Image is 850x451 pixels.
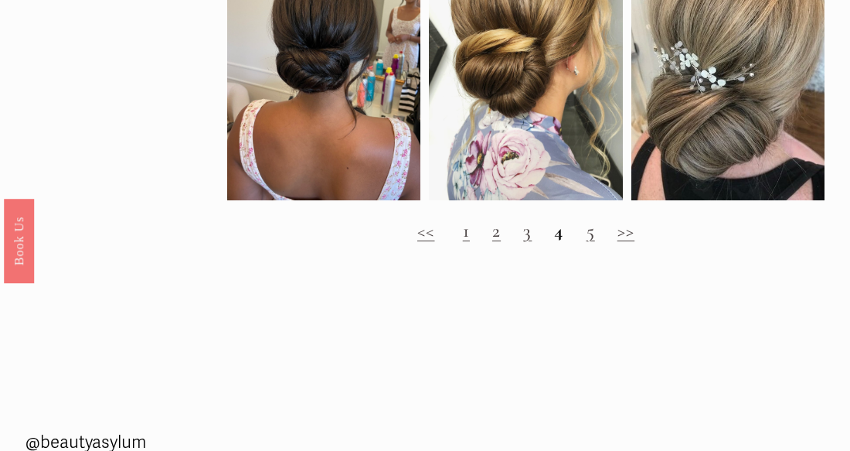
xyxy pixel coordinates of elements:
a: Book Us [4,198,34,282]
strong: 4 [554,219,563,242]
a: 3 [523,219,532,242]
a: >> [617,219,634,242]
a: 1 [463,219,470,242]
a: 5 [586,219,595,242]
a: << [417,219,434,242]
a: 2 [492,219,501,242]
